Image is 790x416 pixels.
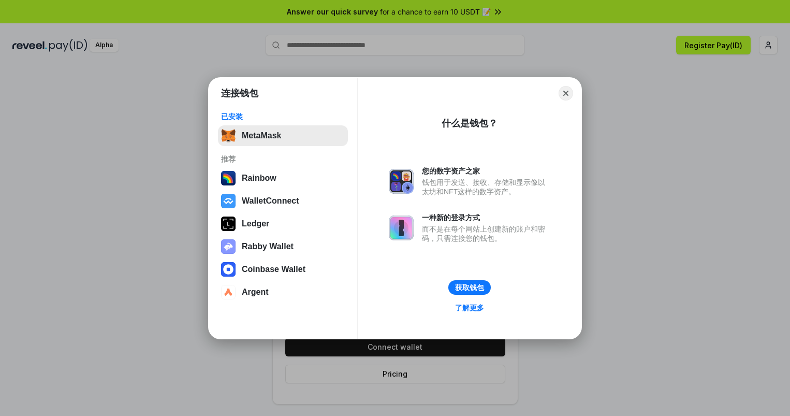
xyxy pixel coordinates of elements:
h1: 连接钱包 [221,87,258,99]
img: svg+xml,%3Csvg%20width%3D%2228%22%20height%3D%2228%22%20viewBox%3D%220%200%2028%2028%22%20fill%3D... [221,262,236,277]
div: 您的数字资产之家 [422,166,550,176]
div: Rainbow [242,174,276,183]
button: Ledger [218,213,348,234]
a: 了解更多 [449,301,490,314]
img: svg+xml,%3Csvg%20fill%3D%22none%22%20height%3D%2233%22%20viewBox%3D%220%200%2035%2033%22%20width%... [221,128,236,143]
button: Rainbow [218,168,348,189]
img: svg+xml,%3Csvg%20width%3D%2228%22%20height%3D%2228%22%20viewBox%3D%220%200%2028%2028%22%20fill%3D... [221,285,236,299]
div: 了解更多 [455,303,484,312]
img: svg+xml,%3Csvg%20width%3D%22120%22%20height%3D%22120%22%20viewBox%3D%220%200%20120%20120%22%20fil... [221,171,236,185]
div: 钱包用于发送、接收、存储和显示像以太坊和NFT这样的数字资产。 [422,178,550,196]
div: Ledger [242,219,269,228]
div: WalletConnect [242,196,299,206]
div: Coinbase Wallet [242,265,305,274]
div: MetaMask [242,131,281,140]
div: 已安装 [221,112,345,121]
div: 获取钱包 [455,283,484,292]
img: svg+xml,%3Csvg%20xmlns%3D%22http%3A%2F%2Fwww.w3.org%2F2000%2Fsvg%22%20width%3D%2228%22%20height%3... [221,217,236,231]
div: 一种新的登录方式 [422,213,550,222]
button: MetaMask [218,125,348,146]
div: 什么是钱包？ [442,117,498,130]
button: 获取钱包 [448,280,491,295]
img: svg+xml,%3Csvg%20width%3D%2228%22%20height%3D%2228%22%20viewBox%3D%220%200%2028%2028%22%20fill%3D... [221,194,236,208]
div: 而不是在每个网站上创建新的账户和密码，只需连接您的钱包。 [422,224,550,243]
img: svg+xml,%3Csvg%20xmlns%3D%22http%3A%2F%2Fwww.w3.org%2F2000%2Fsvg%22%20fill%3D%22none%22%20viewBox... [389,216,414,240]
button: Coinbase Wallet [218,259,348,280]
button: Argent [218,282,348,303]
img: svg+xml,%3Csvg%20xmlns%3D%22http%3A%2F%2Fwww.w3.org%2F2000%2Fsvg%22%20fill%3D%22none%22%20viewBox... [221,239,236,254]
div: Rabby Wallet [242,242,294,251]
div: Argent [242,288,269,297]
button: Rabby Wallet [218,236,348,257]
button: WalletConnect [218,191,348,211]
img: svg+xml,%3Csvg%20xmlns%3D%22http%3A%2F%2Fwww.w3.org%2F2000%2Fsvg%22%20fill%3D%22none%22%20viewBox... [389,169,414,194]
div: 推荐 [221,154,345,164]
button: Close [559,86,573,101]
